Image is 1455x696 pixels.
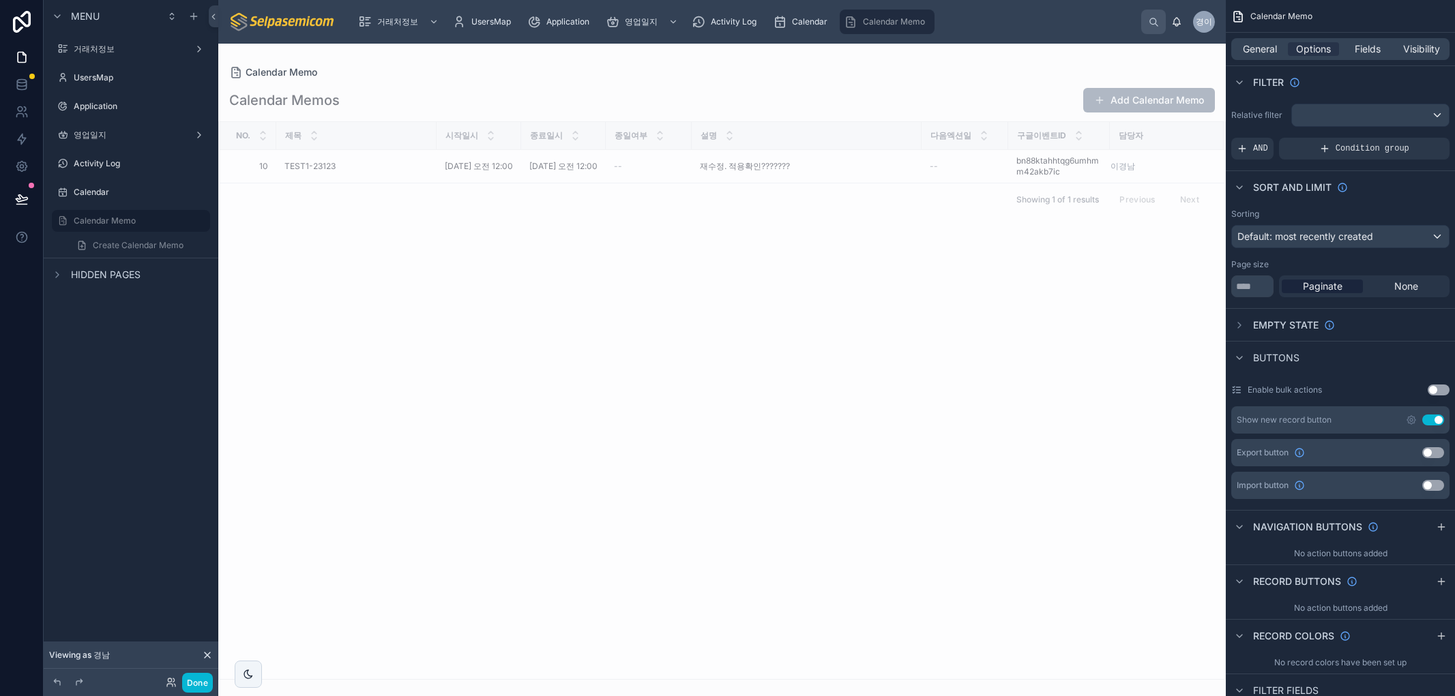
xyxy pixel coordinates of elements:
span: 거래처정보 [377,16,418,27]
label: UsersMap [74,72,207,83]
button: Add Calendar Memo [1083,88,1215,112]
a: 이경남 [1111,161,1135,172]
a: Calendar Memo [52,210,210,232]
h1: Calendar Memos [229,91,340,110]
a: 영업일지 [602,10,685,34]
span: TEST1-23123 [284,161,336,172]
label: Application [74,101,207,112]
span: No. [236,130,250,141]
label: Page size [1231,259,1269,270]
a: Calendar [52,181,210,203]
span: Record buttons [1253,575,1341,588]
span: Calendar [792,16,827,27]
span: Activity Log [711,16,756,27]
span: Visibility [1403,42,1440,56]
span: 다음엑션일 [930,130,971,141]
a: UsersMap [52,67,210,89]
div: No action buttons added [1226,597,1455,619]
span: Options [1296,42,1331,56]
a: 재수정. 적용확인??????? [700,161,913,172]
label: Activity Log [74,158,207,169]
span: Empty state [1253,318,1319,332]
div: No record colors have been set up [1226,652,1455,674]
a: 영업일지 [52,124,210,146]
label: Calendar Memo [74,215,202,226]
a: 거래처정보 [52,38,210,60]
span: UsersMap [471,16,511,27]
div: Show new record button [1237,414,1332,425]
a: -- [614,161,684,172]
span: Export button [1237,447,1289,458]
span: General [1243,42,1277,56]
button: Done [182,673,213,693]
span: Import button [1237,480,1289,491]
a: Calendar Memo [229,65,317,79]
label: Relative filter [1231,110,1286,121]
a: [DATE] 오전 12:00 [529,161,598,172]
span: Calendar Memo [1250,11,1312,22]
label: Sorting [1231,209,1259,220]
a: TEST1-23123 [284,161,428,172]
img: App logo [229,11,336,33]
div: No action buttons added [1226,543,1455,564]
span: AND [1253,143,1268,154]
span: 구글이벤트ID [1017,130,1066,141]
span: -- [930,161,938,172]
span: 경이 [1196,16,1212,27]
a: Application [523,10,599,34]
a: bn88ktahhtqg6umhmm42akb7ic [1016,155,1102,177]
label: Calendar [74,187,207,198]
span: Record colors [1253,629,1334,643]
div: scrollable content [347,7,1141,37]
span: 종료일시 [530,130,563,141]
a: -- [930,161,1000,172]
span: Hidden pages [71,268,141,282]
span: Viewing as 경남 [49,650,110,661]
span: Fields [1355,42,1381,56]
span: Showing 1 of 1 results [1016,194,1099,205]
a: UsersMap [448,10,520,34]
span: Sort And Limit [1253,181,1332,194]
a: Activity Log [52,153,210,175]
span: Paginate [1303,279,1342,293]
a: Activity Log [688,10,766,34]
span: None [1394,279,1418,293]
a: Calendar Memo [840,10,935,34]
span: 종일여부 [615,130,647,141]
span: Navigation buttons [1253,520,1362,534]
span: 시작일시 [445,130,478,141]
a: 10 [235,161,268,172]
a: Create Calendar Memo [68,234,210,256]
span: 재수정. 적용확인??????? [700,161,790,172]
span: Create Calendar Memo [93,240,183,251]
a: Application [52,95,210,117]
span: Buttons [1253,351,1299,365]
span: Filter [1253,76,1284,89]
span: Condition group [1336,143,1409,154]
a: 거래처정보 [354,10,445,34]
span: Menu [71,10,100,23]
span: 담당자 [1119,130,1143,141]
span: 설명 [701,130,717,141]
a: [DATE] 오전 12:00 [445,161,513,172]
span: Calendar Memo [863,16,925,27]
span: 영업일지 [625,16,658,27]
label: Enable bulk actions [1248,384,1322,395]
span: Default: most recently created [1237,230,1373,242]
a: Calendar [769,10,837,34]
a: 이경남 [1111,161,1207,172]
button: Default: most recently created [1231,225,1450,248]
span: -- [614,161,622,172]
label: 거래처정보 [74,44,188,55]
span: Calendar Memo [246,65,317,79]
span: Application [546,16,589,27]
label: 영업일지 [74,130,188,140]
span: 제목 [285,130,302,141]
